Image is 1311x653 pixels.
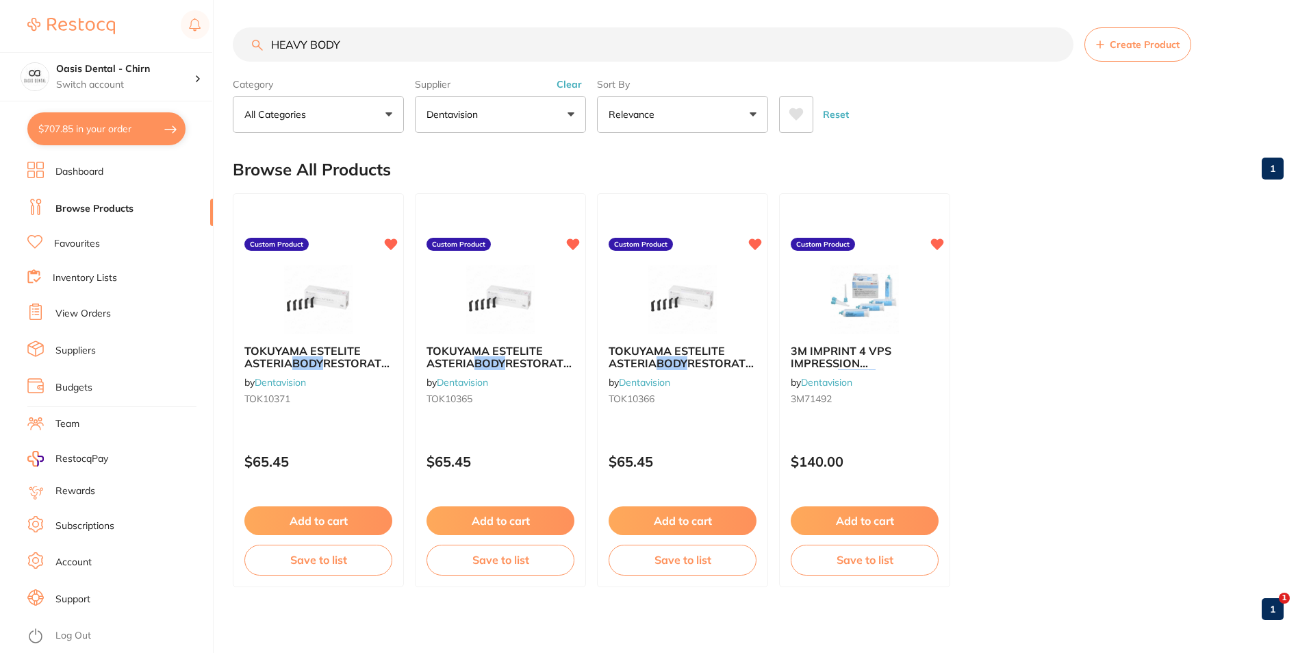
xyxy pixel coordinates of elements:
[27,18,115,34] img: Restocq Logo
[427,376,488,389] span: by
[791,238,855,251] label: Custom Product
[27,451,44,467] img: RestocqPay
[244,108,311,121] p: All Categories
[1084,27,1191,62] button: Create Product
[791,376,852,389] span: by
[27,626,209,648] button: Log Out
[55,202,133,216] a: Browse Products
[292,356,323,370] em: BODY
[427,506,574,535] button: Add to cart
[274,265,363,334] img: TOKUYAMA ESTELITE ASTERIA BODY RESTORATIVE PLT BL (15) 0.2g
[609,344,725,370] span: TOKUYAMA ESTELITE ASTERIA
[55,484,95,498] a: Rewards
[55,165,103,179] a: Dashboard
[244,345,392,370] b: TOKUYAMA ESTELITE ASTERIA BODY RESTORATIVE PLT BL (15) 0.2g
[609,506,756,535] button: Add to cart
[456,265,545,334] img: TOKUYAMA ESTELITE ASTERIA BODY RESTORATIVE PLT A1B (15) 0.2g
[244,545,392,575] button: Save to list
[609,238,673,251] label: Custom Product
[55,417,79,431] a: Team
[55,519,114,533] a: Subscriptions
[838,369,876,383] em: HEAVY
[609,376,670,389] span: by
[619,376,670,389] a: Dentavision
[437,376,488,389] a: Dentavision
[27,451,108,467] a: RestocqPay
[55,556,92,569] a: Account
[1279,593,1290,604] span: 1
[244,506,392,535] button: Add to cart
[55,629,91,643] a: Log Out
[597,96,768,133] button: Relevance
[609,345,756,370] b: TOKUYAMA ESTELITE ASTERIA BODY RESTORATIVE PLT A2B (15) 0.2g
[609,545,756,575] button: Save to list
[427,545,574,575] button: Save to list
[55,381,92,395] a: Budgets
[597,78,768,90] label: Sort By
[609,393,654,405] span: TOK10366
[820,265,909,334] img: 3M IMPRINT 4 VPS IMPRESSION GARANT HEAVY (4)
[801,376,852,389] a: Dentavision
[233,27,1073,62] input: Search Products
[1262,155,1284,182] a: 1
[657,356,687,370] em: BODY
[244,344,361,370] span: TOKUYAMA ESTELITE ASTERIA
[1110,39,1180,50] span: Create Product
[876,369,891,383] span: (4)
[609,108,660,121] p: Relevance
[427,238,491,251] label: Custom Product
[233,96,404,133] button: All Categories
[474,356,505,370] em: BODY
[244,454,392,469] p: $65.45
[244,238,309,251] label: Custom Product
[56,62,194,76] h4: Oasis Dental - Chirn
[427,393,472,405] span: TOK10365
[791,506,939,535] button: Add to cart
[21,63,49,90] img: Oasis Dental - Chirn
[609,454,756,469] p: $65.45
[55,307,111,321] a: View Orders
[427,345,574,370] b: TOKUYAMA ESTELITE ASTERIA BODY RESTORATIVE PLT A1B (15) 0.2g
[427,356,582,382] span: RESTORATIVE PLT A1B (15) 0.2g
[791,344,891,383] span: 3M IMPRINT 4 VPS IMPRESSION GARANT
[55,593,90,606] a: Support
[1251,593,1284,626] iframe: Intercom live chat
[233,78,404,90] label: Category
[55,452,108,466] span: RestocqPay
[415,96,586,133] button: Dentavision
[427,454,574,469] p: $65.45
[791,454,939,469] p: $140.00
[819,96,853,133] button: Reset
[27,10,115,42] a: Restocq Logo
[53,271,117,285] a: Inventory Lists
[609,356,764,382] span: RESTORATIVE PLT A2B (15) 0.2g
[415,78,586,90] label: Supplier
[244,356,400,382] span: RESTORATIVE PLT BL (15) 0.2g
[54,237,100,251] a: Favourites
[233,160,391,180] h2: Browse All Products
[638,265,727,334] img: TOKUYAMA ESTELITE ASTERIA BODY RESTORATIVE PLT A2B (15) 0.2g
[427,344,543,370] span: TOKUYAMA ESTELITE ASTERIA
[427,108,483,121] p: Dentavision
[56,78,194,92] p: Switch account
[55,344,96,358] a: Suppliers
[27,112,186,145] button: $707.85 in your order
[244,393,290,405] span: TOK10371
[255,376,306,389] a: Dentavision
[791,345,939,370] b: 3M IMPRINT 4 VPS IMPRESSION GARANT HEAVY (4)
[791,393,832,405] span: 3M71492
[552,78,586,90] button: Clear
[244,376,306,389] span: by
[791,545,939,575] button: Save to list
